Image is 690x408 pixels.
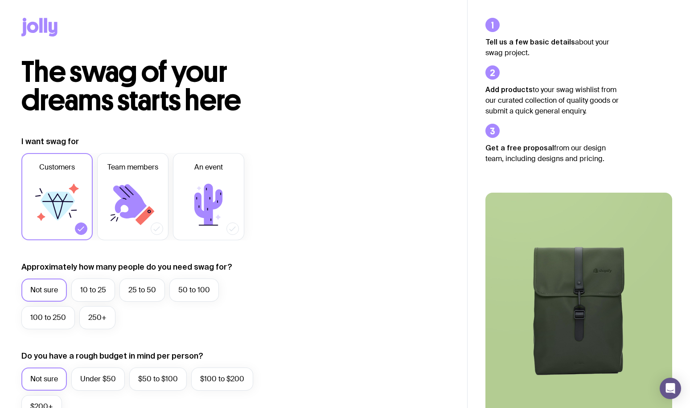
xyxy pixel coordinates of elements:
strong: Tell us a few basic details [485,38,575,46]
p: from our design team, including designs and pricing. [485,142,619,164]
span: An event [194,162,223,173]
span: The swag of your dreams starts here [21,54,241,118]
label: $50 to $100 [129,368,187,391]
strong: Add products [485,85,533,93]
span: Team members [107,162,158,173]
label: Not sure [21,279,67,302]
div: Open Intercom Messenger [660,378,681,399]
p: about your swag project. [485,36,619,58]
label: 10 to 25 [71,279,115,302]
label: 25 to 50 [119,279,165,302]
span: Customers [39,162,75,173]
label: 50 to 100 [169,279,219,302]
label: Approximately how many people do you need swag for? [21,262,232,272]
label: $100 to $200 [191,368,253,391]
label: 250+ [79,306,115,329]
label: Do you have a rough budget in mind per person? [21,351,203,361]
label: Under $50 [71,368,125,391]
p: to your swag wishlist from our curated collection of quality goods or submit a quick general enqu... [485,84,619,117]
label: I want swag for [21,136,79,147]
label: 100 to 250 [21,306,75,329]
strong: Get a free proposal [485,144,554,152]
label: Not sure [21,368,67,391]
